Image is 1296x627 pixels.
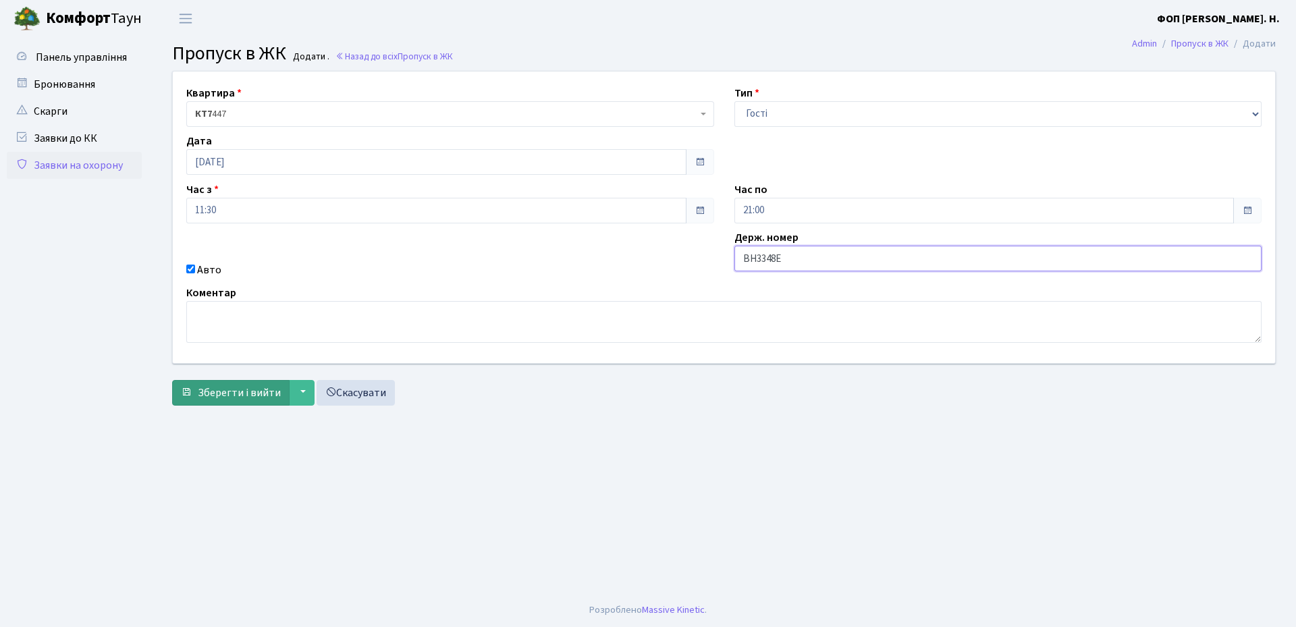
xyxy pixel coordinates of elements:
[186,133,212,149] label: Дата
[169,7,202,30] button: Переключити навігацію
[197,262,221,278] label: Авто
[1171,36,1228,51] a: Пропуск в ЖК
[1132,36,1157,51] a: Admin
[186,101,714,127] span: <b>КТ7</b>&nbsp;&nbsp;&nbsp;447
[7,152,142,179] a: Заявки на охорону
[7,44,142,71] a: Панель управління
[198,385,281,400] span: Зберегти і вийти
[186,285,236,301] label: Коментар
[317,380,395,406] a: Скасувати
[46,7,142,30] span: Таун
[7,71,142,98] a: Бронювання
[46,7,111,29] b: Комфорт
[734,85,759,101] label: Тип
[36,50,127,65] span: Панель управління
[195,107,697,121] span: <b>КТ7</b>&nbsp;&nbsp;&nbsp;447
[398,50,453,63] span: Пропуск в ЖК
[589,603,707,618] div: Розроблено .
[186,182,219,198] label: Час з
[642,603,705,617] a: Massive Kinetic
[1157,11,1280,26] b: ФОП [PERSON_NAME]. Н.
[290,51,329,63] small: Додати .
[13,5,40,32] img: logo.png
[7,98,142,125] a: Скарги
[734,229,799,246] label: Держ. номер
[1112,30,1296,58] nav: breadcrumb
[1228,36,1276,51] li: Додати
[172,380,290,406] button: Зберегти і вийти
[734,182,767,198] label: Час по
[195,107,212,121] b: КТ7
[7,125,142,152] a: Заявки до КК
[1157,11,1280,27] a: ФОП [PERSON_NAME]. Н.
[172,40,286,67] span: Пропуск в ЖК
[186,85,242,101] label: Квартира
[734,246,1262,271] input: AA0001AA
[335,50,453,63] a: Назад до всіхПропуск в ЖК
